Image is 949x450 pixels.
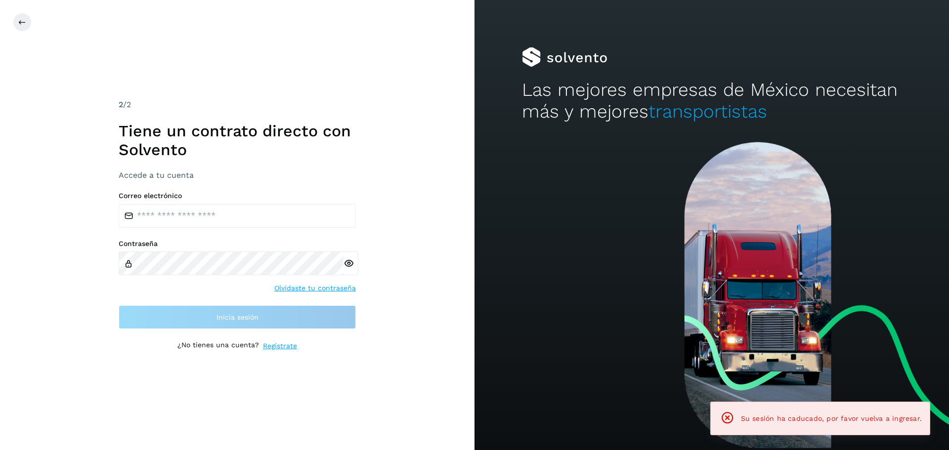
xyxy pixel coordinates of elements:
span: 2 [119,100,123,109]
a: Regístrate [263,341,297,351]
div: /2 [119,99,356,111]
h3: Accede a tu cuenta [119,170,356,180]
button: Inicia sesión [119,305,356,329]
h1: Tiene un contrato directo con Solvento [119,122,356,160]
label: Correo electrónico [119,192,356,200]
h2: Las mejores empresas de México necesitan más y mejores [522,79,902,123]
label: Contraseña [119,240,356,248]
span: Inicia sesión [216,314,259,321]
span: transportistas [648,101,767,122]
p: ¿No tienes una cuenta? [177,341,259,351]
a: Olvidaste tu contraseña [274,283,356,293]
span: Su sesión ha caducado, por favor vuelva a ingresar. [741,414,922,422]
